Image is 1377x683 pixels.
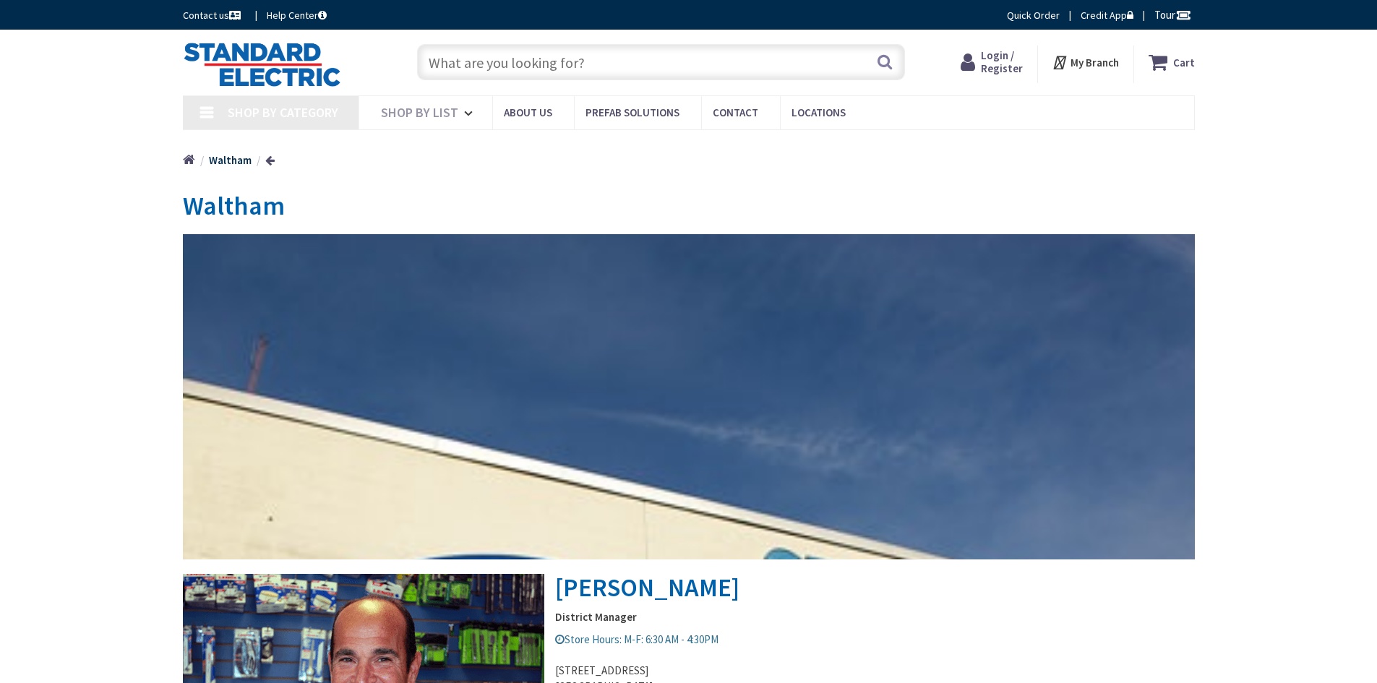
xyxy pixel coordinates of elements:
a: Credit App [1081,8,1133,22]
div: My Branch [1052,49,1119,75]
a: Cart [1149,49,1195,75]
strong: Waltham [209,153,252,167]
a: Help Center [267,8,327,22]
a: Contact us [183,8,244,22]
strong: My Branch [1071,56,1119,69]
span: Shop By Category [228,104,338,121]
span: Contact [713,106,758,119]
input: What are you looking for? [417,44,905,80]
span: Login / Register [981,48,1023,75]
span: Prefab Solutions [585,106,679,119]
span: Shop By List [381,104,458,121]
img: Standard Electric [183,42,341,87]
span: Tour [1154,8,1191,22]
h2: [PERSON_NAME] [183,234,1195,602]
span: About Us [504,106,552,119]
span: Locations [792,106,846,119]
a: Quick Order [1007,8,1060,22]
span: Waltham [183,189,285,222]
strong: District Manager [183,609,1195,624]
span: Store Hours: M-F: 6:30 AM - 4:30PM [555,632,718,646]
a: Login / Register [961,49,1023,75]
strong: Cart [1173,49,1195,75]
